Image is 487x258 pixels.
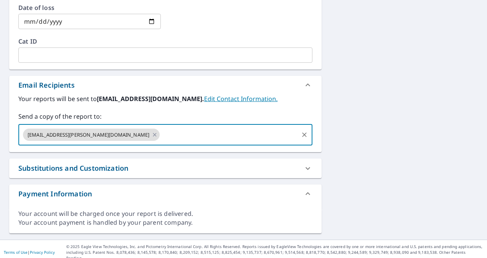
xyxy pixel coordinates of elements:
div: [EMAIL_ADDRESS][PERSON_NAME][DOMAIN_NAME] [23,129,160,141]
div: Email Recipients [18,80,75,90]
div: Substitutions and Customization [9,158,322,178]
button: Clear [299,129,310,140]
div: Payment Information [18,189,92,199]
a: Terms of Use [4,250,28,255]
a: Privacy Policy [30,250,55,255]
div: Substitutions and Customization [18,163,128,173]
b: [EMAIL_ADDRESS][DOMAIN_NAME]. [97,95,204,103]
label: Send a copy of the report to: [18,112,312,121]
label: Cat ID [18,38,312,44]
p: | [4,250,55,255]
span: [EMAIL_ADDRESS][PERSON_NAME][DOMAIN_NAME] [23,131,154,139]
label: Date of loss [18,5,161,11]
a: EditContactInfo [204,95,278,103]
div: Your account payment is handled by your parent company. [18,218,312,227]
div: Payment Information [9,185,322,203]
label: Your reports will be sent to [18,94,312,103]
div: Your account will be charged once your report is delivered. [18,209,312,218]
div: Email Recipients [9,76,322,94]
